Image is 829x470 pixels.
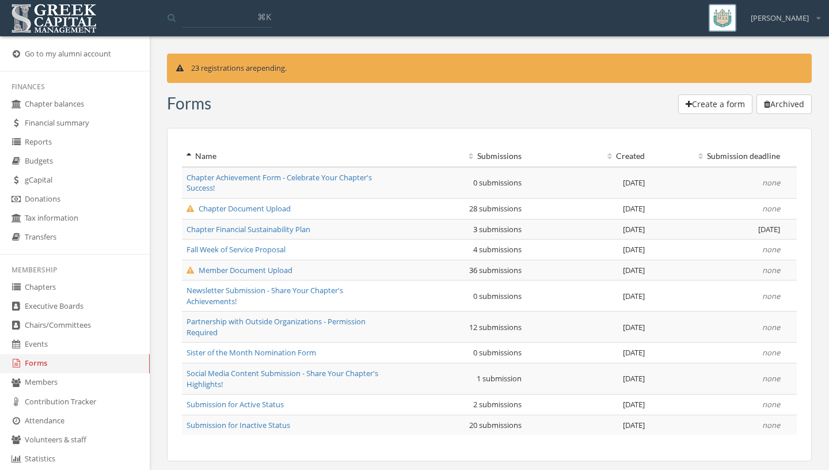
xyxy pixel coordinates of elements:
[762,291,780,301] em: none
[187,244,286,255] a: Fall Week of Service Proposal
[526,395,649,415] td: [DATE]
[187,224,310,234] a: Chapter Financial Sustainability Plan
[526,363,649,395] td: [DATE]
[762,203,780,214] em: none
[678,94,752,114] button: Create a form
[473,399,522,410] span: 2 submissions
[762,265,780,275] em: none
[762,322,780,332] em: none
[649,146,785,167] th: Submission deadline
[187,347,316,358] a: Sister of the Month Nomination Form
[762,399,780,410] em: none
[187,316,366,338] a: Partnership with Outside Organizations - Permission Required
[762,373,780,384] em: none
[187,420,290,430] a: Submission for Inactive Status
[187,368,378,389] a: Social Media Content Submission - Share Your Chapter's Highlights!
[473,291,522,301] span: 0 submissions
[526,281,649,312] td: [DATE]
[762,177,780,188] em: none
[526,146,649,167] th: Created
[477,373,522,384] span: 1 submission
[187,172,372,194] a: Chapter Achievement Form - Celebrate Your Chapter's Success!
[751,13,809,24] span: [PERSON_NAME]
[762,244,780,255] em: none
[526,312,649,343] td: [DATE]
[473,224,522,234] span: 3 submissions
[187,203,291,214] a: Chapter Document Upload
[473,347,522,358] span: 0 submissions
[762,420,780,430] em: none
[469,420,522,430] span: 20 submissions
[257,11,271,22] span: ⌘K
[167,54,812,83] div: are pending.
[526,415,649,435] td: [DATE]
[182,146,391,167] th: Name
[469,265,522,275] span: 36 submissions
[526,240,649,260] td: [DATE]
[167,94,211,112] h3: Form s
[526,343,649,363] td: [DATE]
[473,244,522,255] span: 4 submissions
[187,285,343,306] a: Newsletter Submission - Share Your Chapter's Achievements!
[526,219,649,240] td: [DATE]
[391,146,526,167] th: Submissions
[762,347,780,358] em: none
[756,94,812,114] button: Archived
[526,260,649,281] td: [DATE]
[526,198,649,219] td: [DATE]
[469,322,522,332] span: 12 submissions
[473,177,522,188] span: 0 submissions
[187,265,292,275] a: Member Document Upload
[191,63,244,73] span: 23 registrations
[469,203,522,214] span: 28 submissions
[743,4,820,24] div: [PERSON_NAME]
[187,399,284,410] a: Submission for Active Status
[649,219,785,240] td: [DATE]
[526,167,649,199] td: [DATE]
